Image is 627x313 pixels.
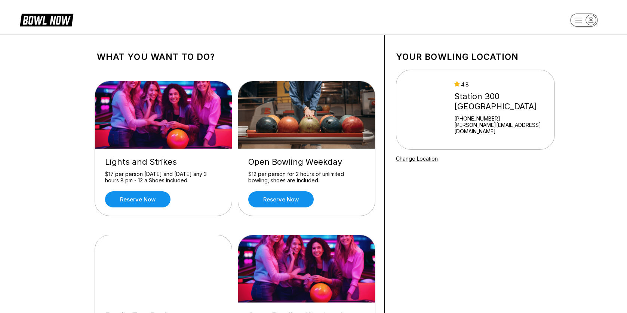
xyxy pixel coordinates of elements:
[454,91,551,112] div: Station 300 [GEOGRAPHIC_DATA]
[238,235,376,303] img: Open Bowling Weekend
[238,81,376,149] img: Open Bowling Weekday
[406,82,448,138] img: Station 300 Grandville
[248,157,365,167] div: Open Bowling Weekday
[248,191,314,207] a: Reserve now
[105,171,222,184] div: $17 per person [DATE] and [DATE] any 3 hours 8 pm - 12 a Shoes included
[105,191,170,207] a: Reserve now
[396,155,438,162] a: Change Location
[105,157,222,167] div: Lights and Strikes
[454,81,551,88] div: 4.8
[95,81,233,149] img: Lights and Strikes
[454,122,551,134] a: [PERSON_NAME][EMAIL_ADDRESS][DOMAIN_NAME]
[97,52,373,62] h1: What you want to do?
[95,235,233,303] img: Family Fun Pack
[454,115,551,122] div: [PHONE_NUMBER]
[396,52,555,62] h1: Your bowling location
[248,171,365,184] div: $12 per person for 2 hours of unlimited bowling, shoes are included.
